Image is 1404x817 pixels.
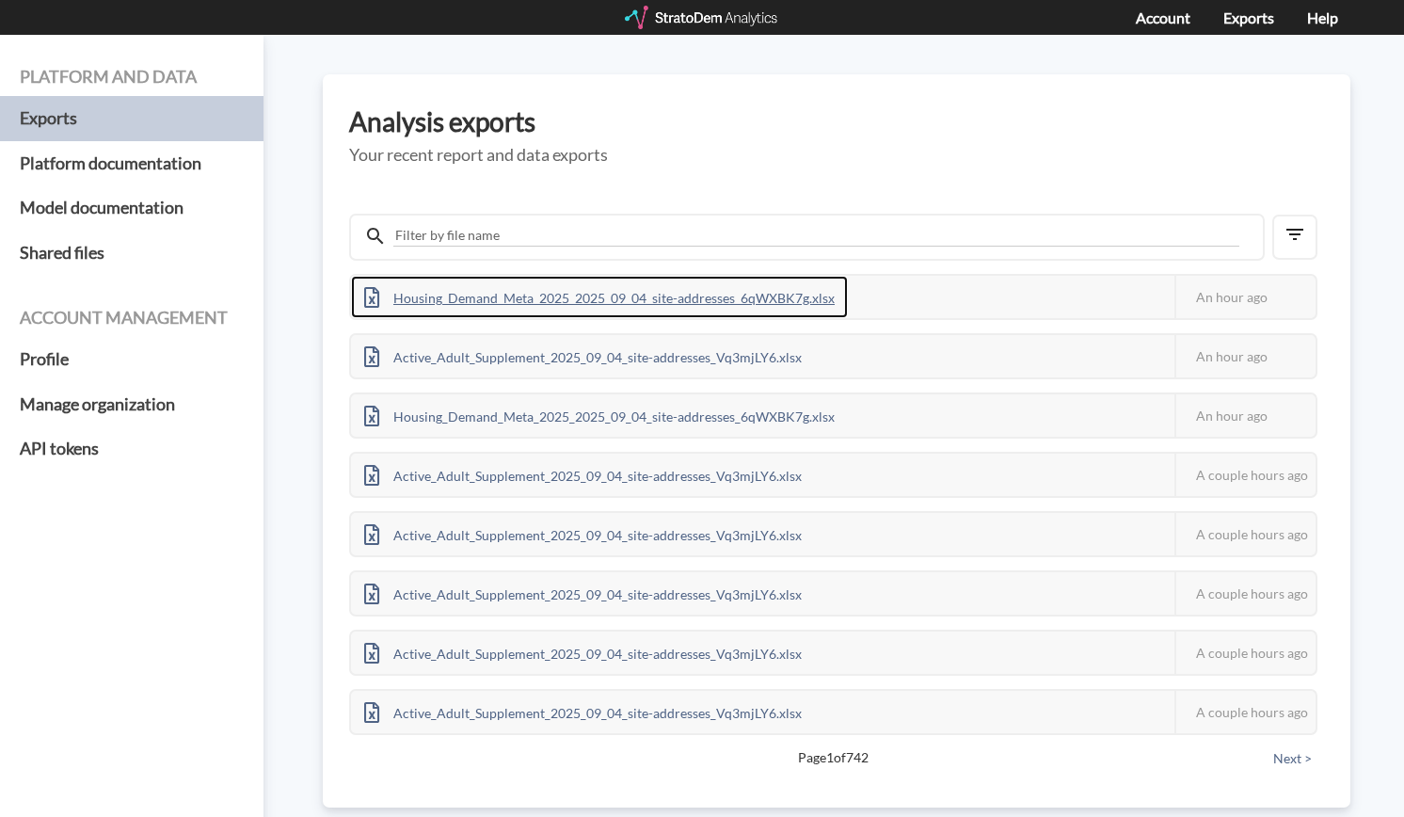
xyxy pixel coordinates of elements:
a: Active_Adult_Supplement_2025_09_04_site-addresses_Vq3mjLY6.xlsx [351,584,815,600]
h3: Analysis exports [349,107,1324,136]
div: Active_Adult_Supplement_2025_09_04_site-addresses_Vq3mjLY6.xlsx [351,691,815,733]
a: Housing_Demand_Meta_2025_2025_09_04_site-addresses_6qWXBK7g.xlsx [351,287,848,303]
div: Housing_Demand_Meta_2025_2025_09_04_site-addresses_6qWXBK7g.xlsx [351,276,848,318]
a: Housing_Demand_Meta_2025_2025_09_04_site-addresses_6qWXBK7g.xlsx [351,406,848,422]
div: Active_Adult_Supplement_2025_09_04_site-addresses_Vq3mjLY6.xlsx [351,513,815,555]
input: Filter by file name [393,225,1239,247]
div: Housing_Demand_Meta_2025_2025_09_04_site-addresses_6qWXBK7g.xlsx [351,394,848,437]
a: Exports [20,96,244,141]
a: API tokens [20,426,244,472]
button: Next > [1268,748,1317,769]
a: Profile [20,337,244,382]
div: An hour ago [1174,335,1316,377]
a: Help [1307,8,1338,26]
div: A couple hours ago [1174,454,1316,496]
div: Active_Adult_Supplement_2025_09_04_site-addresses_Vq3mjLY6.xlsx [351,572,815,615]
div: A couple hours ago [1174,632,1316,674]
a: Model documentation [20,185,244,231]
div: Active_Adult_Supplement_2025_09_04_site-addresses_Vq3mjLY6.xlsx [351,632,815,674]
a: Platform documentation [20,141,244,186]
h4: Platform and data [20,68,244,87]
div: An hour ago [1174,276,1316,318]
div: A couple hours ago [1174,691,1316,733]
div: Active_Adult_Supplement_2025_09_04_site-addresses_Vq3mjLY6.xlsx [351,454,815,496]
div: A couple hours ago [1174,513,1316,555]
a: Shared files [20,231,244,276]
a: Exports [1223,8,1274,26]
a: Active_Adult_Supplement_2025_09_04_site-addresses_Vq3mjLY6.xlsx [351,524,815,540]
div: Active_Adult_Supplement_2025_09_04_site-addresses_Vq3mjLY6.xlsx [351,335,815,377]
h4: Account management [20,309,244,328]
a: Active_Adult_Supplement_2025_09_04_site-addresses_Vq3mjLY6.xlsx [351,643,815,659]
a: Active_Adult_Supplement_2025_09_04_site-addresses_Vq3mjLY6.xlsx [351,465,815,481]
a: Account [1136,8,1190,26]
a: Manage organization [20,382,244,427]
a: Active_Adult_Supplement_2025_09_04_site-addresses_Vq3mjLY6.xlsx [351,702,815,718]
h5: Your recent report and data exports [349,146,1324,165]
div: An hour ago [1174,394,1316,437]
span: Page 1 of 742 [415,748,1252,767]
div: A couple hours ago [1174,572,1316,615]
a: Active_Adult_Supplement_2025_09_04_site-addresses_Vq3mjLY6.xlsx [351,346,815,362]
